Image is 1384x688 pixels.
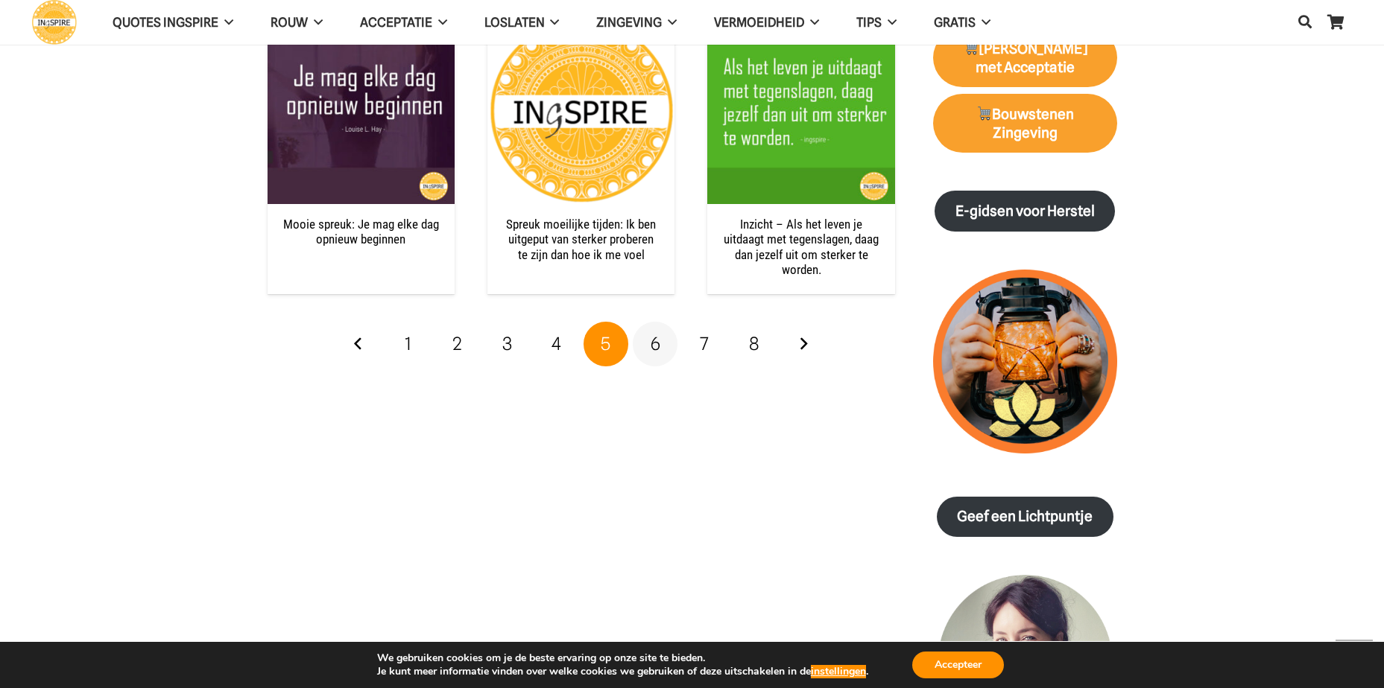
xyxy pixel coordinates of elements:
span: 7 [700,333,709,354]
a: Pagina 2 [435,322,480,366]
span: 6 [651,333,660,354]
a: Pagina 7 [683,322,727,366]
span: GRATIS [934,15,976,30]
span: 1 [405,333,411,354]
a: Loslaten [466,4,578,42]
strong: Bouwstenen Zingeving [976,106,1074,141]
button: Accepteer [912,652,1004,678]
strong: Geef een Lichtpuntje [957,508,1093,525]
a: Pagina 1 [386,322,431,366]
strong: E-gidsen voor Herstel [955,203,1095,220]
a: Geef een Lichtpuntje [937,497,1113,538]
a: QUOTES INGSPIRE [94,4,252,42]
a: Inzicht – Als het leven je uitdaagt met tegenslagen, daag dan jezelf uit om sterker te worden. [724,217,879,277]
a: Pagina 6 [633,322,677,366]
img: 🛒 [977,106,991,120]
span: Pagina 5 [584,322,628,366]
img: 🛒 [964,40,978,54]
button: instellingen [811,665,866,678]
a: 🛒Bouwstenen Zingeving [933,94,1117,153]
a: Zingeving [578,4,695,42]
span: VERMOEIDHEID [714,15,804,30]
span: 2 [452,333,462,354]
a: 🛒[PERSON_NAME] met Acceptatie [933,28,1117,88]
span: ROUW [271,15,308,30]
span: QUOTES INGSPIRE [113,15,218,30]
a: Pagina 3 [484,322,529,366]
img: Citaat van ingspire.nl - Als het leven je uitdaagt met tegenslagen, daag jezelf dan uit om sterke... [707,17,894,204]
span: 8 [749,333,759,354]
img: lichtpuntjes voor in donkere tijden [933,270,1117,453]
strong: [PERSON_NAME] met Acceptatie [963,40,1087,76]
a: Terug naar top [1336,640,1373,677]
a: Pagina 8 [732,322,777,366]
a: TIPS [838,4,915,42]
span: 5 [601,333,610,354]
a: Zoeken [1290,4,1320,40]
a: VERMOEIDHEID [695,4,838,42]
span: Acceptatie [360,15,432,30]
span: Loslaten [484,15,545,30]
a: Pagina 4 [534,322,579,366]
span: 4 [552,333,561,354]
span: 3 [502,333,512,354]
a: Acceptatie [341,4,466,42]
span: TIPS [856,15,882,30]
a: Mooie spreuk: Je mag elke dag opnieuw beginnen [283,217,439,246]
a: GRATIS [915,4,1009,42]
span: Zingeving [596,15,662,30]
p: Je kunt meer informatie vinden over welke cookies we gebruiken of deze uitschakelen in de . [377,665,868,678]
a: ROUW [252,4,341,42]
p: We gebruiken cookies om je de beste ervaring op onze site te bieden. [377,652,868,665]
a: E-gidsen voor Herstel [935,191,1115,232]
a: Spreuk moeilijke tijden: Ik ben uitgeput van sterker proberen te zijn dan hoe ik me voel [506,217,656,262]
